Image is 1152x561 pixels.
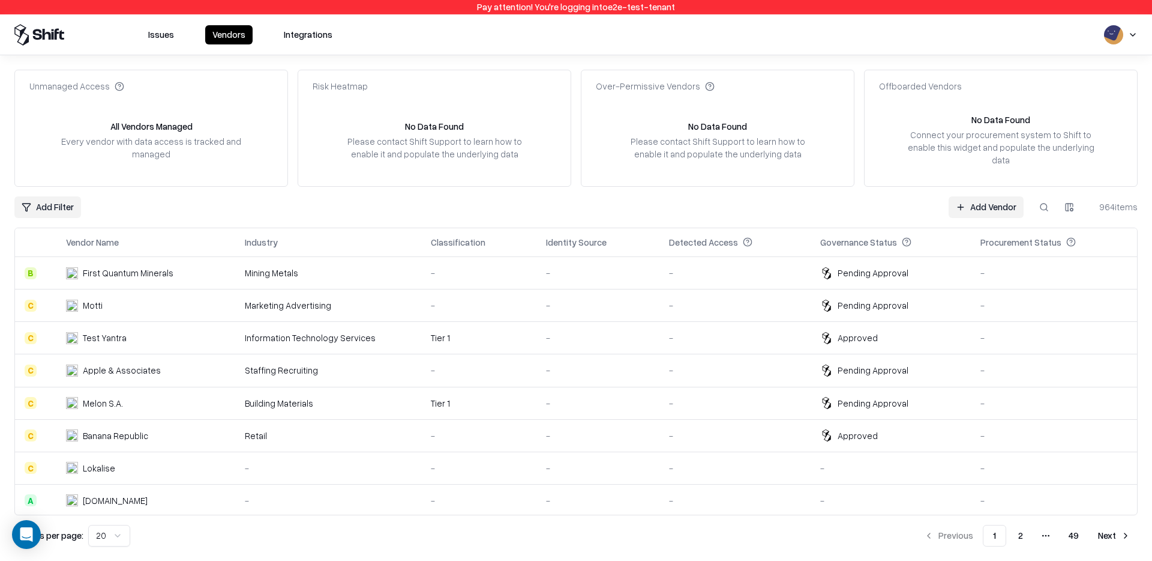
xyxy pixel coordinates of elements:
[669,364,801,377] div: -
[980,462,1127,475] div: -
[431,429,527,442] div: -
[669,462,801,475] div: -
[903,129,1099,166] div: Connect your procurement system to Shift to enable this widget and populate the underlying data
[83,397,123,410] div: Melon S.A.
[980,494,1127,507] div: -
[245,332,412,344] div: Information Technology Services
[431,299,527,312] div: -
[83,462,115,475] div: Lokalise
[546,267,650,279] div: -
[25,300,37,312] div: C
[245,462,412,475] div: -
[546,332,650,344] div: -
[245,364,412,377] div: Staffing Recruiting
[546,494,650,507] div: -
[917,525,1138,547] nav: pagination
[245,494,412,507] div: -
[1009,525,1033,547] button: 2
[83,332,127,344] div: Test Yantra
[980,267,1127,279] div: -
[669,429,801,442] div: -
[313,80,368,92] div: Risk Heatmap
[546,299,650,312] div: -
[838,299,908,312] div: Pending Approval
[980,299,1127,312] div: -
[820,494,962,507] div: -
[83,494,148,507] div: [DOMAIN_NAME]
[431,397,527,410] div: Tier 1
[431,364,527,377] div: -
[245,267,412,279] div: Mining Metals
[66,236,119,249] div: Vendor Name
[669,397,801,410] div: -
[66,462,78,474] img: Lokalise
[1091,525,1138,547] button: Next
[83,364,161,377] div: Apple & Associates
[205,25,253,44] button: Vendors
[669,299,801,312] div: -
[983,525,1006,547] button: 1
[669,494,801,507] div: -
[66,300,78,312] img: Motti
[245,236,278,249] div: Industry
[83,429,148,442] div: Banana Republic
[546,236,607,249] div: Identity Source
[838,267,908,279] div: Pending Approval
[14,529,83,542] p: Results per page:
[66,332,78,344] img: Test Yantra
[25,494,37,506] div: A
[431,236,485,249] div: Classification
[546,429,650,442] div: -
[245,429,412,442] div: Retail
[980,364,1127,377] div: -
[669,267,801,279] div: -
[980,429,1127,442] div: -
[980,332,1127,344] div: -
[1059,525,1088,547] button: 49
[669,236,738,249] div: Detected Access
[431,267,527,279] div: -
[688,120,747,133] div: No Data Found
[820,462,962,475] div: -
[546,364,650,377] div: -
[596,80,715,92] div: Over-Permissive Vendors
[971,114,1030,126] div: No Data Found
[25,267,37,279] div: B
[66,365,78,377] img: Apple & Associates
[669,332,801,344] div: -
[879,80,962,92] div: Offboarded Vendors
[431,462,527,475] div: -
[838,332,878,344] div: Approved
[66,267,78,279] img: First Quantum Minerals
[405,120,464,133] div: No Data Found
[337,135,532,160] div: Please contact Shift Support to learn how to enable it and populate the underlying data
[980,397,1127,410] div: -
[277,25,340,44] button: Integrations
[620,135,815,160] div: Please contact Shift Support to learn how to enable it and populate the underlying data
[431,332,527,344] div: Tier 1
[245,397,412,410] div: Building Materials
[546,397,650,410] div: -
[1090,201,1138,213] div: 964 items
[25,397,37,409] div: C
[29,80,124,92] div: Unmanaged Access
[83,299,103,312] div: Motti
[66,429,78,441] img: Banana Republic
[838,397,908,410] div: Pending Approval
[25,332,37,344] div: C
[25,462,37,474] div: C
[12,520,41,549] div: Open Intercom Messenger
[980,236,1061,249] div: Procurement Status
[838,364,908,377] div: Pending Approval
[245,299,412,312] div: Marketing Advertising
[25,429,37,441] div: C
[431,494,527,507] div: -
[66,494,78,506] img: pathfactory.com
[110,120,193,133] div: All Vendors Managed
[14,196,81,218] button: Add Filter
[66,397,78,409] img: Melon S.A.
[546,462,650,475] div: -
[820,236,897,249] div: Governance Status
[838,429,878,442] div: Approved
[53,135,249,160] div: Every vendor with data access is tracked and managed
